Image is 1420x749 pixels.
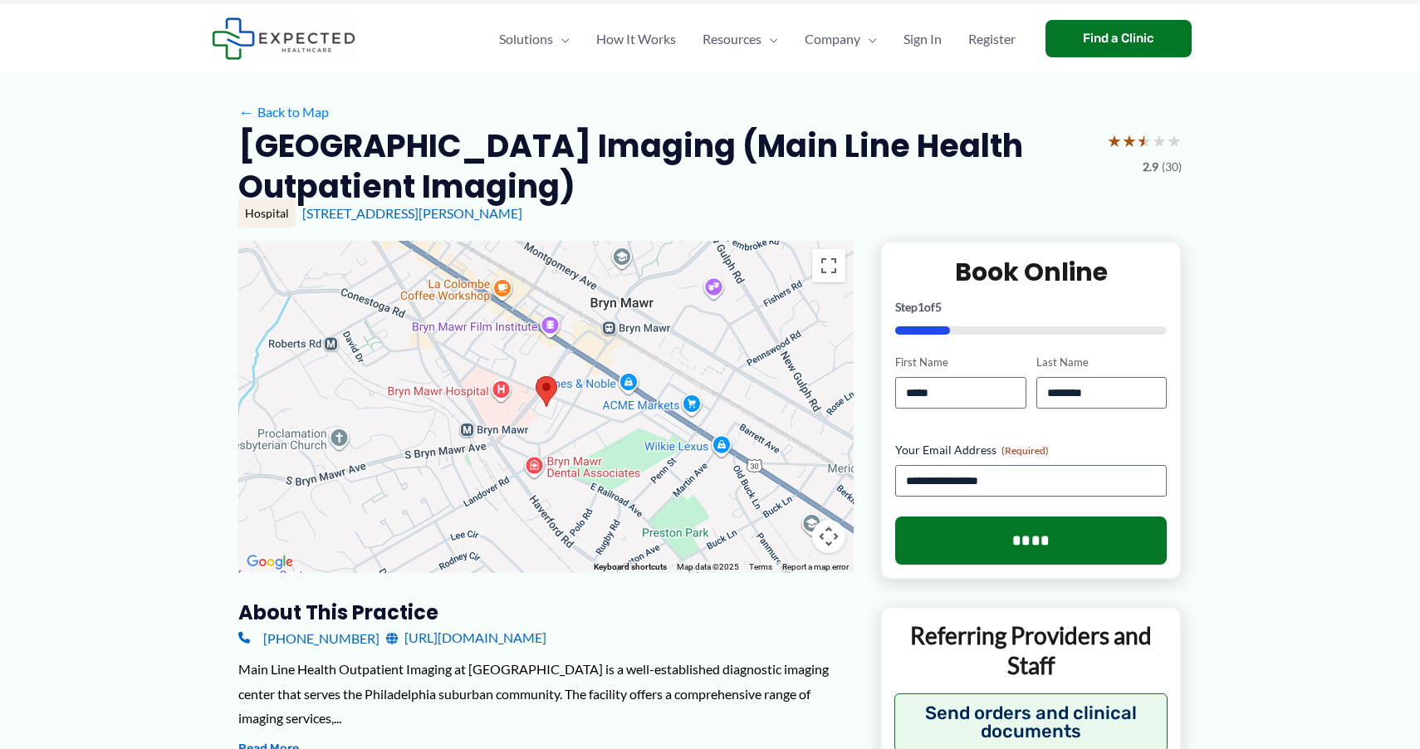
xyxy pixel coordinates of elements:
[238,657,854,731] div: Main Line Health Outpatient Imaging at [GEOGRAPHIC_DATA] is a well-established diagnostic imaging...
[238,125,1094,208] h2: [GEOGRAPHIC_DATA] Imaging (Main Line Health Outpatient Imaging)
[238,100,329,125] a: ←Back to Map
[894,620,1168,681] p: Referring Providers and Staff
[486,10,1029,68] nav: Primary Site Navigation
[553,10,570,68] span: Menu Toggle
[1152,125,1167,156] span: ★
[895,442,1167,458] label: Your Email Address
[1122,125,1137,156] span: ★
[302,205,522,221] a: [STREET_ADDRESS][PERSON_NAME]
[860,10,877,68] span: Menu Toggle
[583,10,689,68] a: How It Works
[386,625,546,650] a: [URL][DOMAIN_NAME]
[242,551,297,573] a: Open this area in Google Maps (opens a new window)
[812,520,845,553] button: Map camera controls
[238,625,379,650] a: [PHONE_NUMBER]
[895,301,1167,313] p: Step of
[968,10,1016,68] span: Register
[805,10,860,68] span: Company
[689,10,791,68] a: ResourcesMenu Toggle
[903,10,942,68] span: Sign In
[677,562,739,571] span: Map data ©2025
[238,104,254,120] span: ←
[238,199,296,228] div: Hospital
[895,355,1026,370] label: First Name
[782,562,849,571] a: Report a map error
[1036,355,1167,370] label: Last Name
[1137,125,1152,156] span: ★
[895,256,1167,288] h2: Book Online
[1143,156,1158,178] span: 2.9
[594,561,667,573] button: Keyboard shortcuts
[1107,125,1122,156] span: ★
[212,17,355,60] img: Expected Healthcare Logo - side, dark font, small
[596,10,676,68] span: How It Works
[1001,444,1049,457] span: (Required)
[238,600,854,625] h3: About this practice
[499,10,553,68] span: Solutions
[1167,125,1182,156] span: ★
[812,249,845,282] button: Toggle fullscreen view
[1045,20,1192,57] a: Find a Clinic
[486,10,583,68] a: SolutionsMenu Toggle
[918,300,924,314] span: 1
[890,10,955,68] a: Sign In
[242,551,297,573] img: Google
[703,10,761,68] span: Resources
[761,10,778,68] span: Menu Toggle
[1162,156,1182,178] span: (30)
[749,562,772,571] a: Terms (opens in new tab)
[935,300,942,314] span: 5
[791,10,890,68] a: CompanyMenu Toggle
[955,10,1029,68] a: Register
